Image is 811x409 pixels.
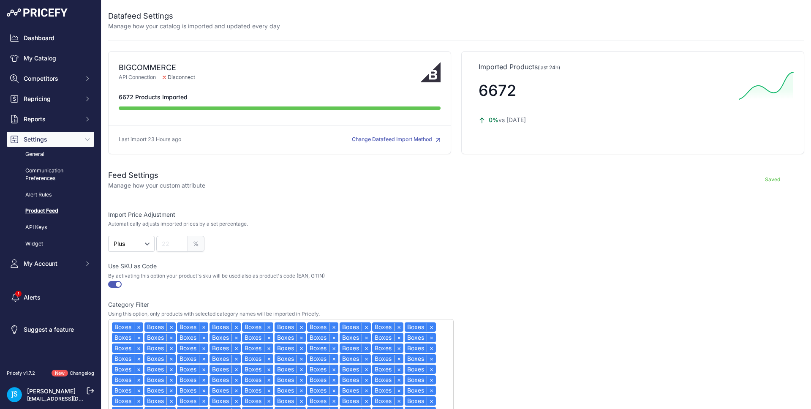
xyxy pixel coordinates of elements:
[372,333,403,342] div: Boxes
[27,387,76,395] a: [PERSON_NAME]
[7,30,94,360] nav: Sidebar
[297,334,306,341] a: ×
[741,173,804,186] button: Saved
[108,22,280,30] p: Manage how your catalog is imported and updated every day
[297,376,306,384] a: ×
[7,204,94,218] a: Product Feed
[264,376,273,384] a: ×
[27,395,115,402] a: [EMAIL_ADDRESS][DOMAIN_NAME]
[394,334,403,341] a: ×
[340,396,371,406] div: Boxes
[372,365,403,374] div: Boxes
[112,396,143,406] div: Boxes
[362,344,371,352] a: ×
[177,365,208,374] div: Boxes
[340,344,371,353] div: Boxes
[372,344,403,353] div: Boxes
[108,10,280,22] h2: Datafeed Settings
[242,322,273,332] div: Boxes
[242,386,273,395] div: Boxes
[352,136,441,144] button: Change Datafeed Import Method
[362,387,371,394] a: ×
[242,396,273,406] div: Boxes
[166,334,176,341] a: ×
[166,387,176,394] a: ×
[231,323,241,331] a: ×
[177,354,208,363] div: Boxes
[394,323,403,331] a: ×
[275,322,306,332] div: Boxes
[108,273,454,279] p: By activating this option your product's sku will be used also as product's code (EAN, GTIN)
[134,355,143,363] a: ×
[242,354,273,363] div: Boxes
[108,300,149,309] label: Category Filter
[362,365,371,373] a: ×
[275,344,306,353] div: Boxes
[199,355,208,363] a: ×
[24,135,79,144] span: Settings
[275,365,306,374] div: Boxes
[112,333,143,342] div: Boxes
[166,365,176,373] a: ×
[210,333,241,342] div: Boxes
[264,365,273,373] a: ×
[405,365,436,374] div: Boxes
[210,344,241,353] div: Boxes
[297,365,306,373] a: ×
[362,334,371,341] a: ×
[7,8,68,17] img: Pricefy Logo
[297,387,306,394] a: ×
[144,396,176,406] div: Boxes
[156,74,202,82] span: Disconnect
[166,376,176,384] a: ×
[156,236,188,252] input: 22
[275,396,306,406] div: Boxes
[394,355,403,363] a: ×
[372,386,403,395] div: Boxes
[7,256,94,271] button: My Account
[7,237,94,251] a: Widget
[307,396,338,406] div: Boxes
[7,220,94,235] a: API Keys
[264,397,273,405] a: ×
[340,322,371,332] div: Boxes
[52,370,68,377] span: New
[372,322,403,332] div: Boxes
[329,355,338,363] a: ×
[264,355,273,363] a: ×
[264,344,273,352] a: ×
[405,354,436,363] div: Boxes
[108,221,248,227] p: Automatically adjusts imported prices by a set percentage.
[405,396,436,406] div: Boxes
[134,387,143,394] a: ×
[144,333,176,342] div: Boxes
[329,387,338,394] a: ×
[188,236,204,252] span: %
[108,181,205,190] p: Manage how your custom attribute
[242,375,273,384] div: Boxes
[329,344,338,352] a: ×
[134,344,143,352] a: ×
[7,51,94,66] a: My Catalog
[307,375,338,384] div: Boxes
[231,344,241,352] a: ×
[24,115,79,123] span: Reports
[479,81,516,100] span: 6672
[7,164,94,186] a: Communication Preferences
[231,376,241,384] a: ×
[242,333,273,342] div: Boxes
[134,323,143,331] a: ×
[489,116,498,123] span: 0%
[479,62,787,72] p: Imported Products
[210,396,241,406] div: Boxes
[210,375,241,384] div: Boxes
[275,375,306,384] div: Boxes
[405,322,436,332] div: Boxes
[275,386,306,395] div: Boxes
[275,333,306,342] div: Boxes
[231,387,241,394] a: ×
[24,95,79,103] span: Repricing
[394,376,403,384] a: ×
[177,344,208,353] div: Boxes
[134,334,143,341] a: ×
